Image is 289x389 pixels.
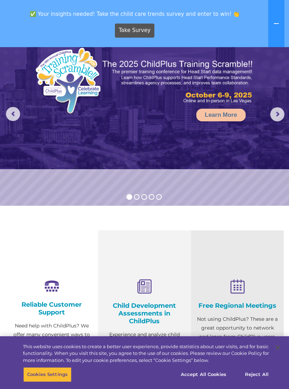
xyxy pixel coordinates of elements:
h4: Child Development Assessments in ChildPlus [103,302,185,325]
p: Not using ChildPlus? These are a great opportunity to network and learn from ChildPlus users. Fin... [196,315,278,359]
a: Take Survey [115,24,155,38]
p: Experience and analyze child assessments and Head Start data management in one system with zero c... [103,330,185,383]
button: Cookies Settings [23,367,72,382]
p: Need help with ChildPlus? We offer many convenient ways to contact our amazing Customer Support r... [11,321,93,383]
button: Accept All Cookies [177,367,230,382]
div: This website uses cookies to create a better user experience, provide statistics about user visit... [23,343,269,364]
button: Close [270,340,285,355]
h4: Free Regional Meetings [196,302,278,310]
span: ✅ Your insights needed! Take the child care trends survey and enter to win! 👏 [3,7,267,21]
a: Learn More [196,109,246,121]
button: Reject All [235,367,279,382]
h4: Reliable Customer Support [11,301,93,316]
span: Take Survey [119,24,150,37]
